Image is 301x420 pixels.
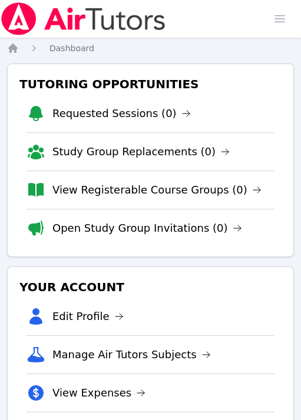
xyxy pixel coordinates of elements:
span: Dashboard [49,44,94,53]
a: Edit Profile [52,308,124,325]
nav: Breadcrumb [7,42,294,54]
a: Dashboard [49,42,94,54]
h3: Your Account [17,276,284,298]
a: Requested Sessions (0) [52,105,191,122]
a: Manage Air Tutors Subjects [52,346,211,363]
h3: Tutoring Opportunities [17,74,284,95]
a: View Registerable Course Groups (0) [52,182,262,198]
a: Open Study Group Invitations (0) [52,220,242,236]
a: View Expenses [52,385,145,401]
a: Study Group Replacements (0) [52,144,230,160]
